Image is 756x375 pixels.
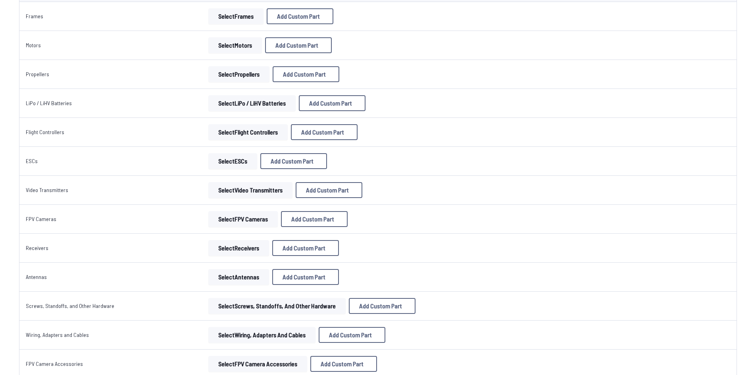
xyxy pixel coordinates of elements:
button: Add Custom Part [296,182,362,198]
a: SelectWiring, Adapters and Cables [207,327,317,343]
a: SelectFrames [207,8,265,24]
button: Add Custom Part [273,66,339,82]
a: SelectESCs [207,153,259,169]
a: SelectScrews, Standoffs, and Other Hardware [207,298,347,314]
a: FPV Camera Accessories [26,360,83,367]
a: Video Transmitters [26,187,68,193]
button: Add Custom Part [291,124,358,140]
a: ESCs [26,158,38,164]
span: Add Custom Part [309,100,352,106]
button: Add Custom Part [310,356,377,372]
button: SelectVideo Transmitters [208,182,292,198]
button: SelectReceivers [208,240,269,256]
a: Receivers [26,244,48,251]
button: Add Custom Part [319,327,385,343]
span: Add Custom Part [271,158,314,164]
button: SelectFrames [208,8,264,24]
a: SelectFPV Camera Accessories [207,356,309,372]
button: Add Custom Part [272,269,339,285]
a: Screws, Standoffs, and Other Hardware [26,302,114,309]
span: Add Custom Part [301,129,344,135]
span: Add Custom Part [291,216,334,222]
button: SelectMotors [208,37,262,53]
button: SelectScrews, Standoffs, and Other Hardware [208,298,346,314]
a: FPV Cameras [26,215,56,222]
a: SelectPropellers [207,66,271,82]
span: Add Custom Part [283,71,326,77]
button: SelectESCs [208,153,257,169]
a: SelectAntennas [207,269,271,285]
a: Antennas [26,273,47,280]
button: SelectFlight Controllers [208,124,288,140]
a: SelectFPV Cameras [207,211,279,227]
span: Add Custom Part [306,187,349,193]
button: SelectAntennas [208,269,269,285]
button: Add Custom Part [299,95,365,111]
a: Wiring, Adapters and Cables [26,331,89,338]
span: Add Custom Part [359,303,402,309]
a: SelectVideo Transmitters [207,182,294,198]
button: Add Custom Part [272,240,339,256]
span: Add Custom Part [283,245,325,251]
a: SelectFlight Controllers [207,124,289,140]
button: SelectFPV Cameras [208,211,278,227]
a: SelectLiPo / LiHV Batteries [207,95,297,111]
span: Add Custom Part [275,42,318,48]
span: Add Custom Part [283,274,325,280]
span: Add Custom Part [321,361,364,367]
a: SelectReceivers [207,240,271,256]
span: Add Custom Part [277,13,320,19]
button: Add Custom Part [267,8,333,24]
span: Add Custom Part [329,332,372,338]
a: Propellers [26,71,49,77]
button: SelectFPV Camera Accessories [208,356,307,372]
button: Add Custom Part [349,298,416,314]
button: SelectWiring, Adapters and Cables [208,327,315,343]
button: Add Custom Part [281,211,348,227]
button: SelectLiPo / LiHV Batteries [208,95,296,111]
button: SelectPropellers [208,66,269,82]
a: Motors [26,42,41,48]
a: LiPo / LiHV Batteries [26,100,72,106]
button: Add Custom Part [265,37,332,53]
button: Add Custom Part [260,153,327,169]
a: Flight Controllers [26,129,64,135]
a: SelectMotors [207,37,264,53]
a: Frames [26,13,43,19]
